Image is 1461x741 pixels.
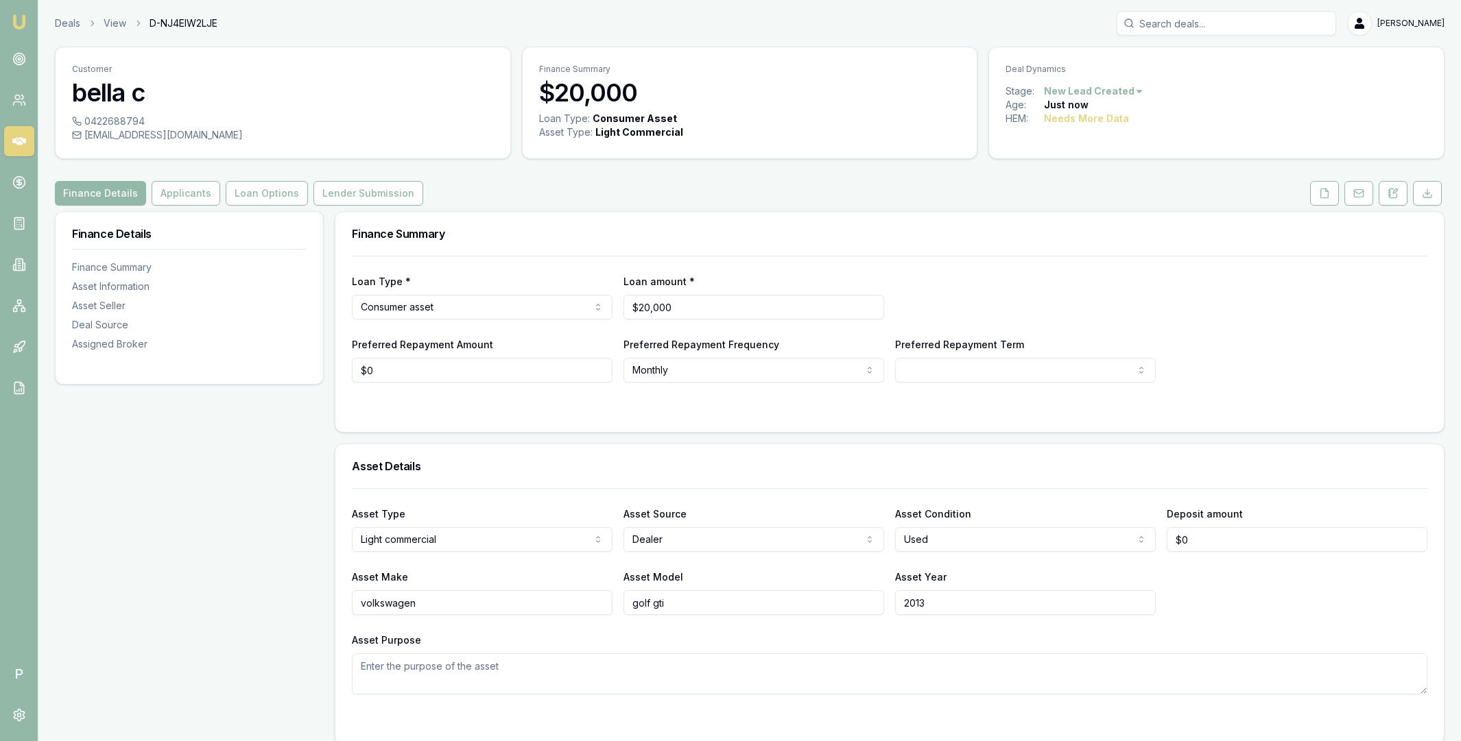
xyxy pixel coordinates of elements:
nav: breadcrumb [55,16,217,30]
a: Lender Submission [311,181,426,206]
input: $ [623,295,884,319]
div: Age: [1006,98,1044,112]
label: Preferred Repayment Term [895,339,1024,350]
button: Lender Submission [313,181,423,206]
label: Asset Year [895,571,947,583]
img: emu-icon-u.png [11,14,27,30]
button: Finance Details [55,181,146,206]
div: Deal Source [72,318,307,332]
label: Preferred Repayment Amount [352,339,493,350]
p: Customer [72,64,494,75]
input: Search deals [1117,11,1336,36]
div: Light Commercial [595,125,683,139]
div: 0422688794 [72,114,494,128]
label: Deposit amount [1167,508,1243,520]
label: Loan amount * [623,276,695,287]
input: $ [1167,527,1427,552]
p: Deal Dynamics [1006,64,1427,75]
label: Asset Make [352,571,408,583]
label: Loan Type * [352,276,411,287]
span: [PERSON_NAME] [1377,18,1445,29]
h3: bella c [72,79,494,106]
span: P [4,659,34,689]
p: Finance Summary [539,64,961,75]
button: New Lead Created [1044,84,1144,98]
a: Applicants [149,181,223,206]
div: Just now [1044,98,1089,112]
button: Loan Options [226,181,308,206]
a: Finance Details [55,181,149,206]
div: Asset Type : [539,125,593,139]
input: $ [352,358,613,382]
div: Consumer Asset [593,112,677,125]
span: D-NJ4EIW2LJE [150,16,217,30]
label: Asset Condition [895,508,971,520]
div: Loan Type: [539,112,590,125]
h3: Asset Details [352,461,1427,472]
div: HEM: [1006,112,1044,125]
label: Asset Source [623,508,687,520]
h3: Finance Details [72,228,307,239]
h3: Finance Summary [352,228,1427,239]
div: Assigned Broker [72,337,307,351]
h3: $20,000 [539,79,961,106]
label: Preferred Repayment Frequency [623,339,779,350]
label: Asset Purpose [352,634,421,646]
label: Asset Type [352,508,405,520]
div: Finance Summary [72,260,307,274]
div: Stage: [1006,84,1044,98]
a: Loan Options [223,181,311,206]
button: Applicants [152,181,220,206]
a: Deals [55,16,80,30]
div: [EMAIL_ADDRESS][DOMAIN_NAME] [72,128,494,142]
div: Asset Information [72,280,307,293]
label: Asset Model [623,571,683,583]
div: Needs More Data [1044,112,1129,125]
div: Asset Seller [72,299,307,313]
a: View [104,16,126,30]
